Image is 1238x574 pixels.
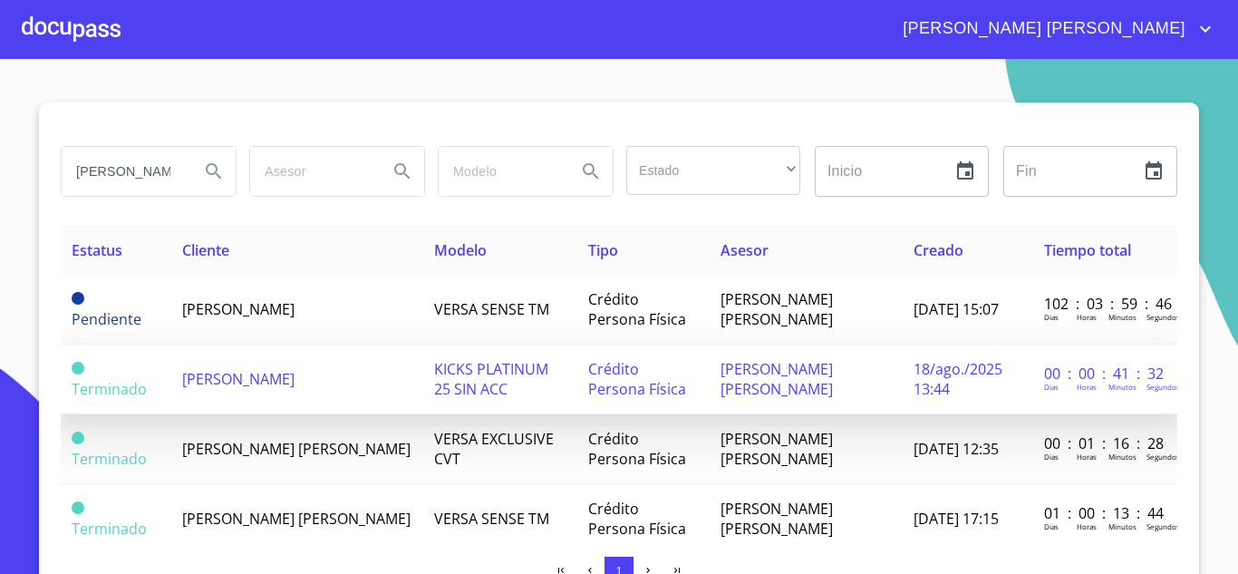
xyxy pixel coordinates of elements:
p: Segundos [1146,382,1180,392]
p: Horas [1077,312,1097,322]
p: Minutos [1108,521,1136,531]
p: 102 : 03 : 59 : 46 [1044,294,1166,314]
span: KICKS PLATINUM 25 SIN ACC [434,359,548,399]
span: Modelo [434,240,487,260]
span: [PERSON_NAME] [PERSON_NAME] [182,439,411,459]
span: Pendiente [72,292,84,305]
p: Segundos [1146,521,1180,531]
span: Terminado [72,519,147,539]
span: [PERSON_NAME] [PERSON_NAME] [721,499,833,539]
button: account of current user [889,15,1216,44]
button: Search [192,150,236,193]
input: search [62,147,185,196]
p: 00 : 01 : 16 : 28 [1044,433,1166,453]
span: VERSA SENSE TM [434,299,549,319]
span: [PERSON_NAME] [182,299,295,319]
span: VERSA SENSE TM [434,509,549,529]
p: Minutos [1108,382,1136,392]
span: [DATE] 12:35 [914,439,999,459]
span: [PERSON_NAME] [PERSON_NAME] [182,509,411,529]
p: Horas [1077,382,1097,392]
span: Tipo [588,240,618,260]
input: search [439,147,562,196]
button: Search [569,150,613,193]
p: Dias [1044,312,1059,322]
p: Horas [1077,521,1097,531]
span: Crédito Persona Física [588,429,686,469]
span: 18/ago./2025 13:44 [914,359,1002,399]
div: ​ [626,146,800,195]
p: Segundos [1146,312,1180,322]
span: Terminado [72,379,147,399]
span: Crédito Persona Física [588,359,686,399]
span: Tiempo total [1044,240,1131,260]
span: [PERSON_NAME] [PERSON_NAME] [889,15,1194,44]
p: Segundos [1146,452,1180,462]
span: Terminado [72,449,147,469]
span: Cliente [182,240,229,260]
span: [PERSON_NAME] [PERSON_NAME] [721,359,833,399]
span: Crédito Persona Física [588,499,686,539]
span: [DATE] 17:15 [914,509,999,529]
p: 01 : 00 : 13 : 44 [1044,503,1166,523]
p: Minutos [1108,452,1136,462]
span: [PERSON_NAME] [182,369,295,389]
span: [PERSON_NAME] [PERSON_NAME] [721,289,833,329]
span: VERSA EXCLUSIVE CVT [434,429,554,469]
span: Estatus [72,240,122,260]
span: [PERSON_NAME] [PERSON_NAME] [721,429,833,469]
span: Creado [914,240,963,260]
span: Pendiente [72,309,141,329]
span: Terminado [72,432,84,444]
span: Crédito Persona Física [588,289,686,329]
button: Search [381,150,424,193]
span: Terminado [72,501,84,514]
input: search [250,147,373,196]
p: Dias [1044,452,1059,462]
p: Dias [1044,382,1059,392]
p: 00 : 00 : 41 : 32 [1044,364,1166,384]
p: Horas [1077,452,1097,462]
p: Dias [1044,521,1059,531]
span: Terminado [72,362,84,375]
span: [DATE] 15:07 [914,299,999,319]
p: Minutos [1108,312,1136,322]
span: Asesor [721,240,769,260]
